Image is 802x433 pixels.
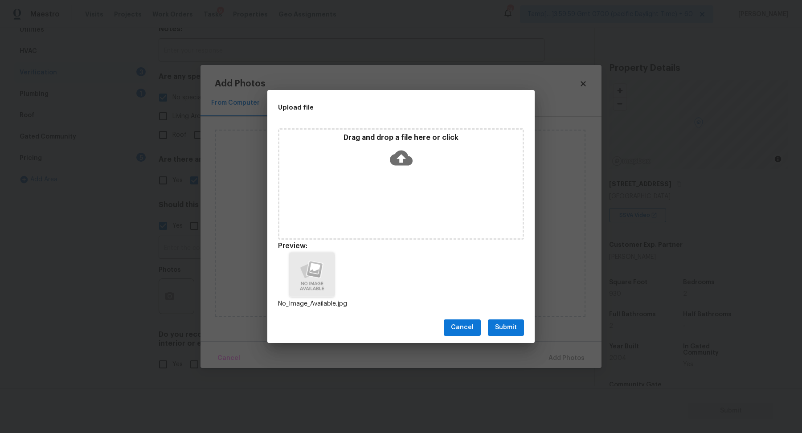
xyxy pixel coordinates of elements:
span: Submit [495,322,517,333]
h2: Upload file [278,102,484,112]
p: Drag and drop a file here or click [279,133,523,143]
img: Z [290,252,334,297]
p: No_Image_Available.jpg [278,299,346,309]
span: Cancel [451,322,474,333]
button: Submit [488,319,524,336]
button: Cancel [444,319,481,336]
